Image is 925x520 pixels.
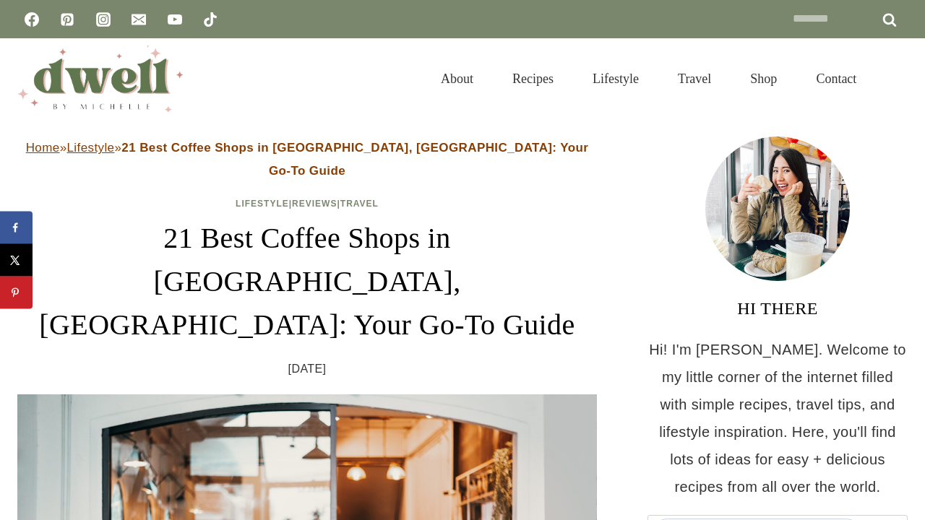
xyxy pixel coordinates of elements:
a: Lifestyle [66,141,114,155]
a: Contact [796,53,876,104]
a: Home [26,141,60,155]
a: Email [124,5,153,34]
a: Lifestyle [573,53,658,104]
a: Lifestyle [236,199,289,209]
a: Pinterest [53,5,82,34]
button: View Search Form [883,66,908,91]
a: Instagram [89,5,118,34]
a: Travel [340,199,379,209]
strong: 21 Best Coffee Shops in [GEOGRAPHIC_DATA], [GEOGRAPHIC_DATA]: Your Go-To Guide [121,141,588,178]
h1: 21 Best Coffee Shops in [GEOGRAPHIC_DATA], [GEOGRAPHIC_DATA]: Your Go-To Guide [17,217,597,347]
a: Shop [731,53,796,104]
span: » » [26,141,589,178]
span: | | [236,199,379,209]
a: About [421,53,493,104]
a: TikTok [196,5,225,34]
p: Hi! I'm [PERSON_NAME]. Welcome to my little corner of the internet filled with simple recipes, tr... [647,336,908,500]
a: Travel [658,53,731,104]
h3: HI THERE [647,295,908,321]
a: YouTube [160,5,189,34]
time: [DATE] [288,358,327,380]
img: DWELL by michelle [17,45,184,112]
a: Facebook [17,5,46,34]
a: Recipes [493,53,573,104]
a: Reviews [292,199,337,209]
nav: Primary Navigation [421,53,876,104]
